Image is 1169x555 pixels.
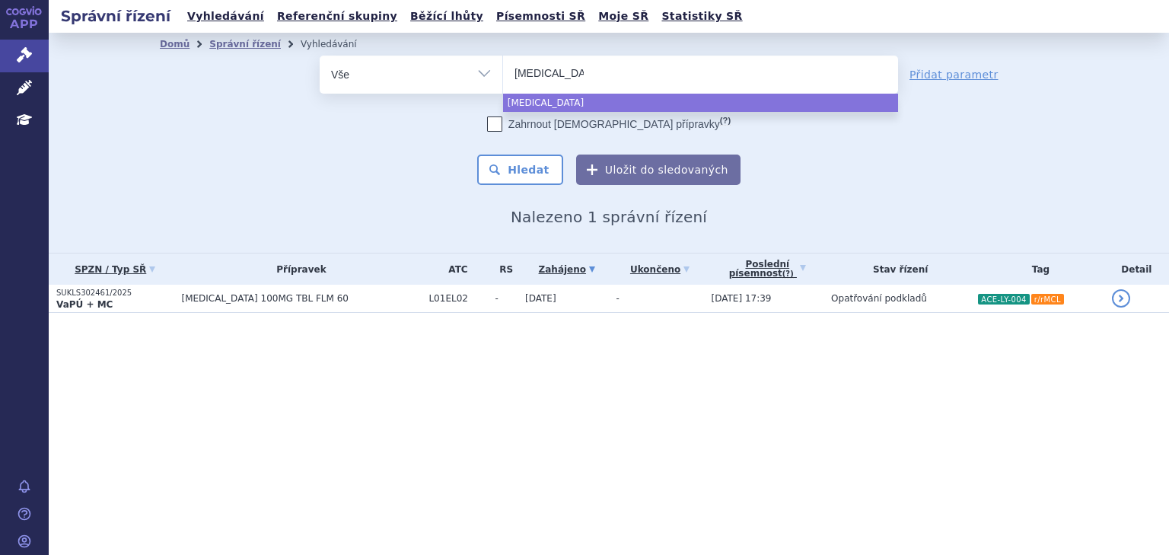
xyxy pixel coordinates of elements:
abbr: (?) [782,270,794,279]
a: SPZN / Typ SŘ [56,259,174,280]
button: Hledat [477,155,563,185]
th: Přípravek [174,254,421,285]
a: Poslednípísemnost(?) [712,254,824,285]
a: Správní řízení [209,39,281,49]
span: [DATE] 17:39 [712,293,772,304]
a: Moje SŘ [594,6,653,27]
th: Tag [970,254,1104,285]
a: detail [1112,289,1130,308]
a: Zahájeno [525,259,609,280]
i: r/rMCL [1031,294,1064,305]
a: Písemnosti SŘ [492,6,590,27]
span: Nalezeno 1 správní řízení [511,208,707,226]
th: ATC [421,254,487,285]
span: [MEDICAL_DATA] 100MG TBL FLM 60 [181,293,421,304]
a: Domů [160,39,190,49]
a: Ukončeno [616,259,704,280]
a: Referenční skupiny [272,6,402,27]
span: - [616,293,620,304]
i: ACE-LY-004 [978,294,1029,305]
h2: Správní řízení [49,5,183,27]
th: RS [488,254,518,285]
span: - [495,293,518,304]
span: Opatřování podkladů [831,293,927,304]
a: Běžící lhůty [406,6,488,27]
p: SUKLS302461/2025 [56,288,174,298]
li: Vyhledávání [301,33,377,56]
a: Statistiky SŘ [657,6,747,27]
th: Detail [1104,254,1169,285]
th: Stav řízení [823,254,970,285]
label: Zahrnout [DEMOGRAPHIC_DATA] přípravky [487,116,731,132]
button: Uložit do sledovaných [576,155,741,185]
span: [DATE] [525,293,556,304]
a: Vyhledávání [183,6,269,27]
a: Přidat parametr [909,67,999,82]
abbr: (?) [720,116,731,126]
span: L01EL02 [428,293,487,304]
li: [MEDICAL_DATA] [503,94,898,112]
strong: VaPÚ + MC [56,299,113,310]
